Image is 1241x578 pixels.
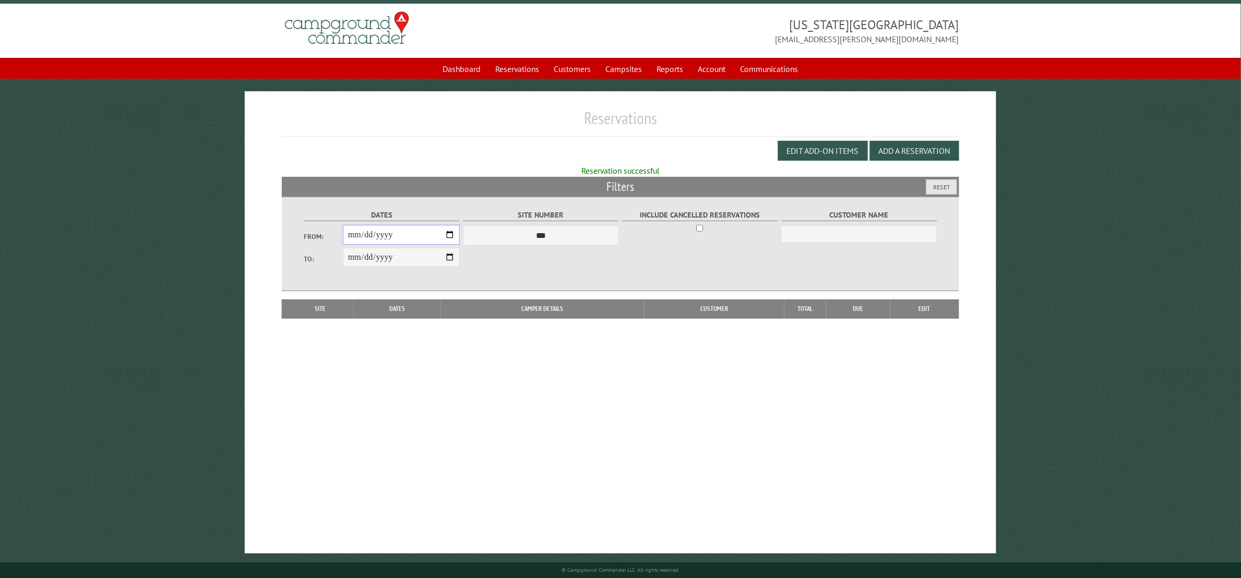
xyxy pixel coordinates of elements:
h2: Filters [282,177,959,197]
h1: Reservations [282,108,959,137]
label: To: [304,254,343,264]
a: Campsites [600,59,649,79]
a: Reports [651,59,690,79]
small: © Campground Commander LLC. All rights reserved. [562,567,679,573]
button: Reset [926,179,957,195]
a: Customers [548,59,598,79]
th: Edit [890,299,959,318]
a: Reservations [490,59,546,79]
label: Dates [304,209,460,221]
button: Edit Add-on Items [778,141,868,161]
th: Customer [644,299,784,318]
button: Add a Reservation [870,141,959,161]
th: Due [826,299,890,318]
th: Total [784,299,826,318]
label: Customer Name [781,209,937,221]
label: From: [304,232,343,242]
a: Account [692,59,732,79]
th: Site [287,299,353,318]
th: Camper Details [441,299,644,318]
label: Include Cancelled Reservations [622,209,778,221]
div: Reservation successful [282,165,959,176]
span: [US_STATE][GEOGRAPHIC_DATA] [EMAIL_ADDRESS][PERSON_NAME][DOMAIN_NAME] [620,16,959,45]
th: Dates [354,299,441,318]
a: Communications [734,59,805,79]
a: Dashboard [437,59,487,79]
label: Site Number [463,209,619,221]
img: Campground Commander [282,8,412,49]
